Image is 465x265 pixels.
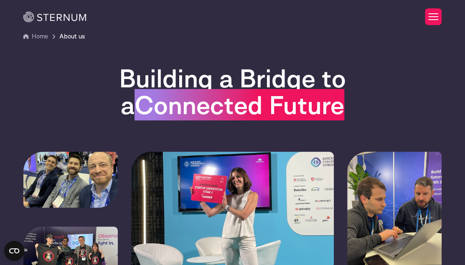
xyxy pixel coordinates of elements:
[71,65,394,118] h1: Building a Bridge to a
[135,89,344,120] span: Connected Future
[4,241,24,261] button: Open CMP widget
[425,8,442,25] button: Toggle Menu
[32,32,48,40] a: Home
[59,31,85,41] span: About us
